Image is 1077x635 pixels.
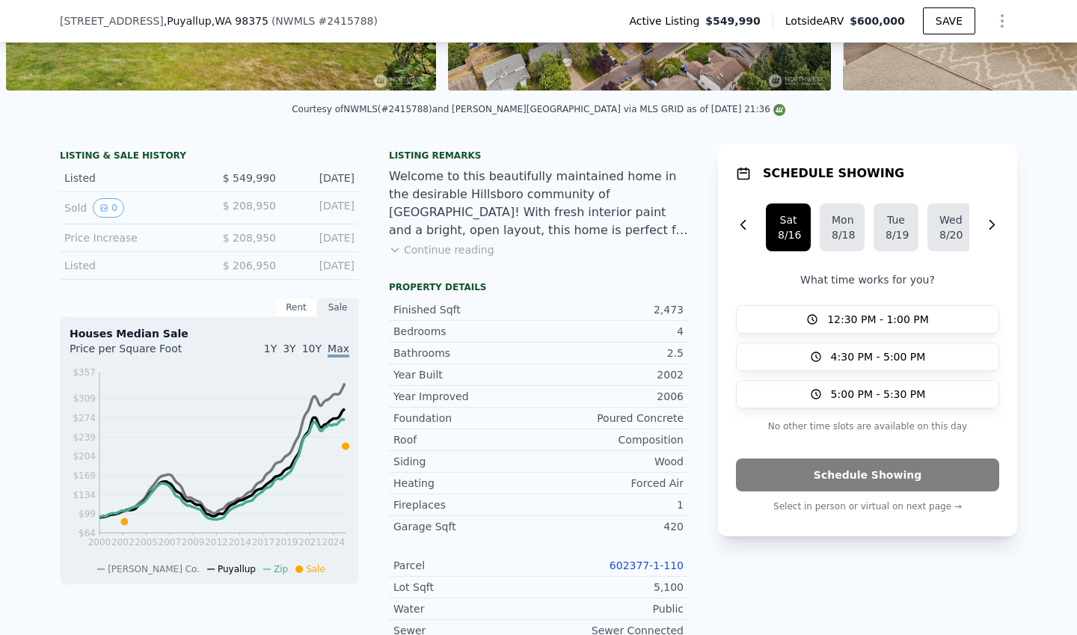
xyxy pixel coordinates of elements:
[60,150,359,165] div: LISTING & SALE HISTORY
[223,172,276,184] span: $ 549,990
[64,171,197,185] div: Listed
[393,519,538,534] div: Garage Sqft
[328,343,349,358] span: Max
[538,302,684,317] div: 2,473
[318,15,373,27] span: # 2415788
[73,393,96,404] tspan: $309
[275,298,317,317] div: Rent
[322,537,346,547] tspan: 2024
[73,432,96,443] tspan: $239
[923,7,975,34] button: SAVE
[393,367,538,382] div: Year Built
[73,451,96,461] tspan: $204
[850,15,905,27] span: $600,000
[93,198,124,218] button: View historical data
[73,413,96,423] tspan: $274
[223,232,276,244] span: $ 208,950
[766,203,811,251] button: Sat8/16
[64,258,197,273] div: Listed
[164,13,269,28] span: , Puyallup
[538,389,684,404] div: 2006
[538,497,684,512] div: 1
[785,13,850,28] span: Lotside ARV
[218,564,256,574] span: Puyallup
[283,343,295,355] span: 3Y
[763,165,904,182] h1: SCHEDULE SHOWING
[288,230,355,245] div: [DATE]
[831,349,926,364] span: 4:30 PM - 5:00 PM
[778,227,799,242] div: 8/16
[79,528,96,539] tspan: $64
[205,537,228,547] tspan: 2012
[538,346,684,361] div: 2.5
[64,198,197,218] div: Sold
[73,470,96,481] tspan: $169
[159,537,182,547] tspan: 2007
[292,104,785,114] div: Courtesy of NWMLS (#2415788) and [PERSON_NAME][GEOGRAPHIC_DATA] via MLS GRID as of [DATE] 21:36
[393,558,538,573] div: Parcel
[629,13,705,28] span: Active Listing
[886,227,906,242] div: 8/19
[736,417,999,435] p: No other time slots are available on this day
[927,203,972,251] button: Wed8/20
[60,13,164,28] span: [STREET_ADDRESS]
[538,601,684,616] div: Public
[288,171,355,185] div: [DATE]
[538,454,684,469] div: Wood
[939,212,960,227] div: Wed
[298,537,322,547] tspan: 2021
[302,343,322,355] span: 10Y
[393,302,538,317] div: Finished Sqft
[393,324,538,339] div: Bedrooms
[88,537,111,547] tspan: 2000
[252,537,275,547] tspan: 2017
[111,537,135,547] tspan: 2002
[832,227,853,242] div: 8/18
[831,387,926,402] span: 5:00 PM - 5:30 PM
[736,305,999,334] button: 12:30 PM - 1:00 PM
[317,298,359,317] div: Sale
[393,346,538,361] div: Bathrooms
[538,324,684,339] div: 4
[538,411,684,426] div: Poured Concrete
[393,432,538,447] div: Roof
[393,454,538,469] div: Siding
[212,15,269,27] span: , WA 98375
[987,6,1017,36] button: Show Options
[736,458,999,491] button: Schedule Showing
[393,580,538,595] div: Lot Sqft
[288,258,355,273] div: [DATE]
[228,537,251,547] tspan: 2014
[778,212,799,227] div: Sat
[288,198,355,218] div: [DATE]
[393,411,538,426] div: Foundation
[389,242,494,257] button: Continue reading
[886,212,906,227] div: Tue
[820,203,865,251] button: Mon8/18
[393,497,538,512] div: Fireplaces
[538,476,684,491] div: Forced Air
[874,203,918,251] button: Tue8/19
[538,432,684,447] div: Composition
[271,13,378,28] div: ( )
[827,312,929,327] span: 12:30 PM - 1:00 PM
[538,367,684,382] div: 2002
[182,537,205,547] tspan: 2009
[223,260,276,272] span: $ 206,950
[70,341,209,365] div: Price per Square Foot
[538,519,684,534] div: 420
[939,227,960,242] div: 8/20
[306,564,325,574] span: Sale
[223,200,276,212] span: $ 208,950
[832,212,853,227] div: Mon
[275,537,298,547] tspan: 2019
[108,564,200,574] span: [PERSON_NAME] Co.
[73,367,96,378] tspan: $357
[389,281,688,293] div: Property details
[389,150,688,162] div: Listing remarks
[736,272,999,287] p: What time works for you?
[264,343,277,355] span: 1Y
[736,380,999,408] button: 5:00 PM - 5:30 PM
[393,389,538,404] div: Year Improved
[393,601,538,616] div: Water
